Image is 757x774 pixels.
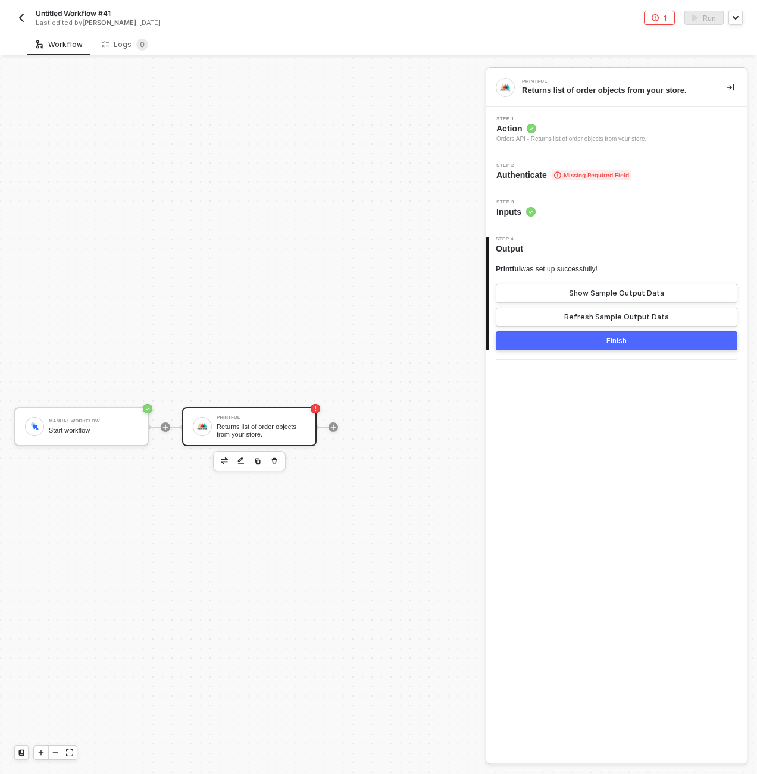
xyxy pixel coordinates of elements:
div: Last edited by - [DATE] [36,18,351,27]
span: Output [496,243,528,255]
span: icon-error-page [311,404,320,413]
button: edit-cred [234,454,248,468]
span: Missing Required Field [552,170,631,180]
button: edit-cred [217,454,232,468]
img: edit-cred [221,457,228,463]
div: Start workflow [49,427,138,434]
span: icon-expand [66,749,73,756]
span: Step 1 [496,117,646,121]
span: icon-collapse-right [727,84,734,91]
button: Refresh Sample Output Data [496,308,737,327]
div: Returns list of order objects from your store. [217,423,306,438]
button: copy-block [251,454,265,468]
span: Printful [496,265,521,273]
div: Show Sample Output Data [569,289,664,298]
sup: 0 [136,39,148,51]
span: Action [496,123,646,134]
div: Finish [606,336,627,346]
span: icon-success-page [143,404,152,413]
div: Refresh Sample Output Data [564,312,669,322]
img: icon [29,421,40,431]
img: back [17,13,26,23]
span: icon-play [330,424,337,431]
span: Step 3 [496,200,536,205]
span: icon-play [37,749,45,756]
span: icon-error-page [652,14,659,21]
div: was set up successfully! [496,264,598,274]
div: 1 [664,13,667,23]
span: Untitled Workflow #41 [36,8,111,18]
img: copy-block [254,457,261,465]
div: Step 2Authenticate Missing Required Field [486,163,747,181]
button: activateRun [684,11,724,25]
div: Step 1Action Orders API - Returns list of order objects from your store. [486,117,747,144]
span: Authenticate [496,169,631,181]
div: Step 4Output Printfulwas set up successfully!Show Sample Output DataRefresh Sample Output DataFinish [486,237,747,350]
span: Inputs [496,206,536,218]
button: 1 [644,11,675,25]
span: Step 2 [496,163,631,168]
button: Show Sample Output Data [496,284,737,303]
div: Orders API - Returns list of order objects from your store. [496,134,646,144]
img: edit-cred [237,457,245,465]
span: icon-play [162,424,169,431]
div: Workflow [36,40,83,49]
div: Logs [102,39,148,51]
div: Returns list of order objects from your store. [522,85,708,96]
img: integration-icon [500,82,511,93]
span: [PERSON_NAME] [82,18,136,27]
div: Printful [217,415,306,420]
div: Manual Workflow [49,419,138,424]
img: icon [197,421,208,432]
button: Finish [496,331,737,350]
span: icon-minus [52,749,59,756]
span: Step 4 [496,237,528,242]
div: Printful [522,79,700,84]
button: back [14,11,29,25]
